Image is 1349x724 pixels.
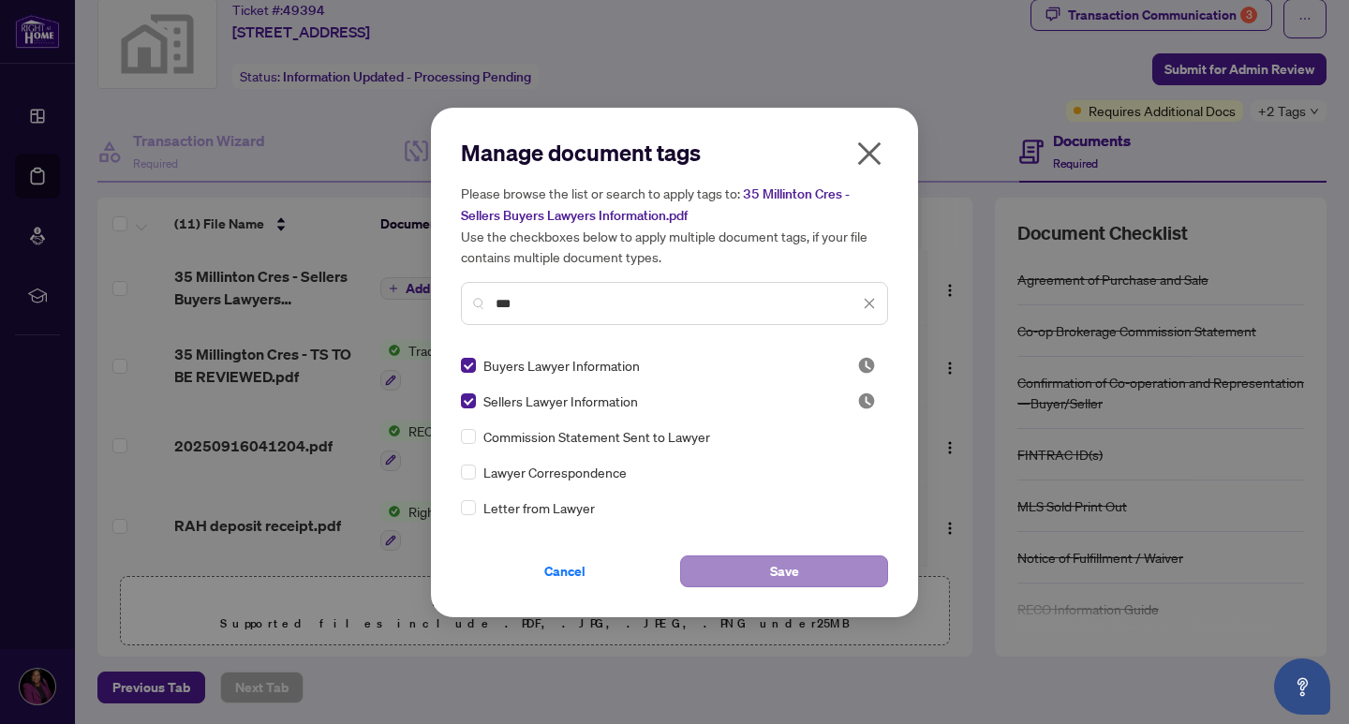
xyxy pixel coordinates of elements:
[857,356,876,375] img: status
[854,139,884,169] span: close
[461,555,669,587] button: Cancel
[483,391,638,411] span: Sellers Lawyer Information
[857,392,876,410] span: Pending Review
[1274,658,1330,715] button: Open asap
[857,392,876,410] img: status
[483,497,595,518] span: Letter from Lawyer
[461,183,888,267] h5: Please browse the list or search to apply tags to: Use the checkboxes below to apply multiple doc...
[461,185,850,224] span: 35 Millinton Cres - Sellers Buyers Lawyers Information.pdf
[857,356,876,375] span: Pending Review
[483,355,640,376] span: Buyers Lawyer Information
[770,556,799,586] span: Save
[863,297,876,310] span: close
[483,426,710,447] span: Commission Statement Sent to Lawyer
[461,138,888,168] h2: Manage document tags
[680,555,888,587] button: Save
[544,556,586,586] span: Cancel
[483,462,627,482] span: Lawyer Correspondence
